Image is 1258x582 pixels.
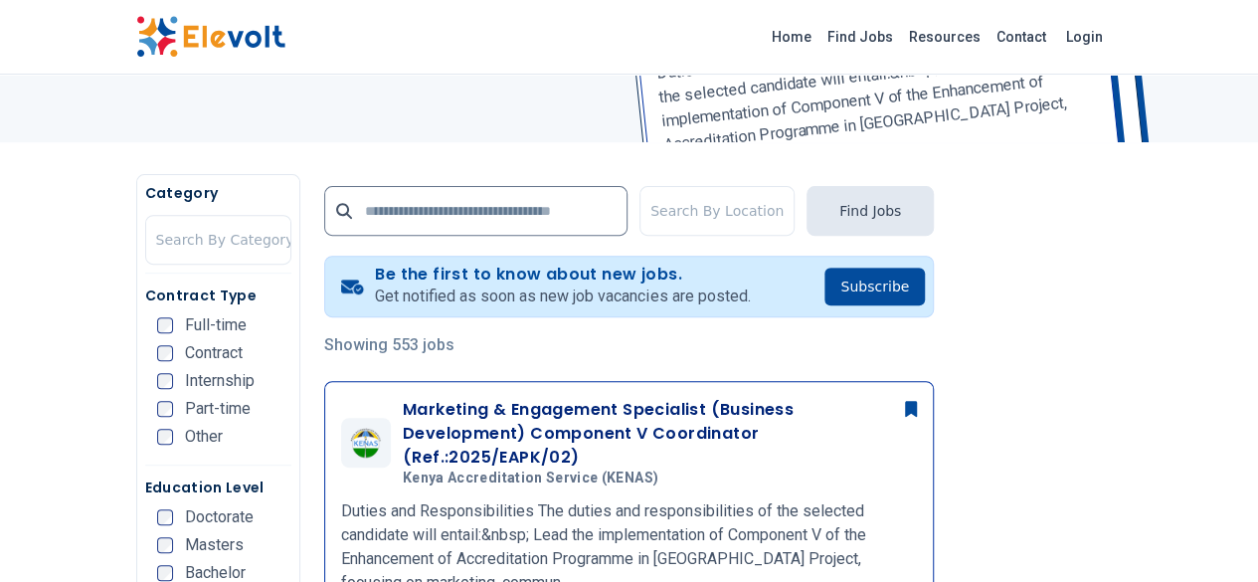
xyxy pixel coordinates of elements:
input: Masters [157,537,173,553]
img: Kenya Accreditation Service (KENAS) [346,427,386,459]
h5: Contract Type [145,286,291,305]
a: Resources [901,21,988,53]
span: Other [185,429,223,445]
input: Other [157,429,173,445]
a: Home [764,21,819,53]
input: Full-time [157,317,173,333]
span: Contract [185,345,243,361]
input: Contract [157,345,173,361]
span: Full-time [185,317,247,333]
span: Bachelor [185,565,246,581]
button: Subscribe [824,268,925,305]
img: Elevolt [136,16,285,58]
button: Find Jobs [807,186,934,236]
p: Get notified as soon as new job vacancies are posted. [375,285,750,308]
h4: Be the first to know about new jobs. [375,265,750,285]
input: Bachelor [157,565,173,581]
input: Doctorate [157,509,173,525]
a: Login [1054,17,1115,57]
h5: Category [145,183,291,203]
a: Find Jobs [819,21,901,53]
span: Doctorate [185,509,254,525]
h5: Education Level [145,478,291,497]
span: Kenya Accreditation Service (KENAS) [403,470,658,487]
span: Part-time [185,401,251,417]
p: Showing 553 jobs [324,333,934,357]
input: Part-time [157,401,173,417]
span: Internship [185,373,255,389]
h3: Marketing & Engagement Specialist (Business Development) Component V Coordinator (Ref.:2025/EAPK/02) [403,398,917,470]
a: Contact [988,21,1054,53]
span: Masters [185,537,244,553]
input: Internship [157,373,173,389]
